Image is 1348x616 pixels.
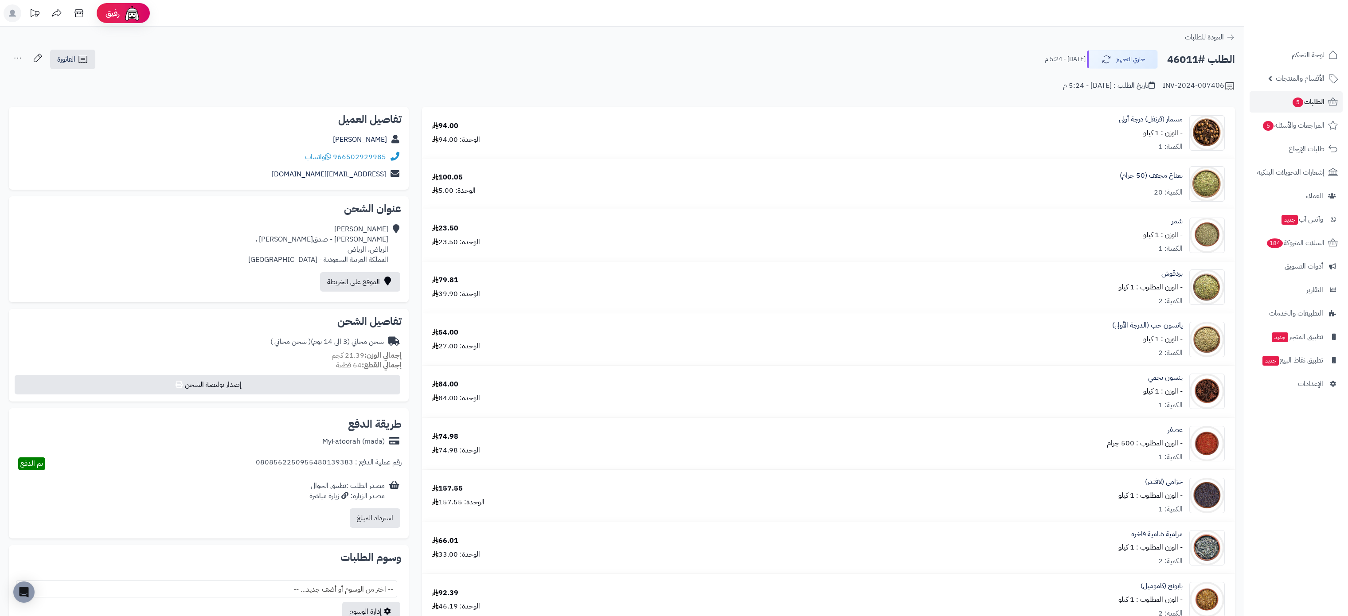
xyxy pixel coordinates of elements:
h2: طريقة الدفع [348,419,402,429]
div: الكمية: 2 [1158,348,1183,358]
div: رقم عملية الدفع : 0808562250955480139383 [256,457,402,470]
div: 54.00 [432,327,458,338]
a: الإعدادات [1250,373,1343,394]
div: الكمية: 1 [1158,142,1183,152]
span: وآتس آب [1281,213,1323,226]
a: شمر [1172,216,1183,226]
span: جديد [1262,356,1279,366]
span: 184 [1266,238,1283,249]
div: [PERSON_NAME] [PERSON_NAME] - صدق[PERSON_NAME] ، الرياض، الرياض المملكة العربية السعودية - [GEOGR... [248,224,388,265]
img: 1633580797-Safflower-90x90.jpg [1190,426,1224,461]
h2: تفاصيل العميل [16,114,402,125]
a: نعناع مجفف (50 جرام) [1120,171,1183,181]
small: - الوزن : 1 كيلو [1143,334,1183,344]
span: تطبيق نقاط البيع [1262,354,1323,366]
div: الوحدة: 39.90 [432,289,480,299]
span: ( شحن مجاني ) [270,336,311,347]
div: شحن مجاني (3 الى 14 يوم) [270,337,384,347]
div: 100.05 [432,172,463,183]
strong: إجمالي الوزن: [364,350,402,361]
button: إصدار بوليصة الشحن [15,375,400,394]
a: تطبيق نقاط البيعجديد [1250,350,1343,371]
div: تاريخ الطلب : [DATE] - 5:24 م [1063,81,1155,91]
div: الوحدة: 46.19 [432,601,480,612]
span: التقارير [1306,284,1323,296]
a: السلات المتروكة184 [1250,232,1343,253]
div: MyFatoorah (mada) [322,437,385,447]
div: مصدر الزيارة: زيارة مباشرة [309,491,385,501]
small: - الوزن المطلوب : 1 كيلو [1118,490,1183,501]
a: أدوات التسويق [1250,256,1343,277]
small: - الوزن : 1 كيلو [1143,386,1183,397]
span: الطلبات [1292,96,1325,108]
div: الوحدة: 84.00 [432,393,480,403]
h2: الطلب #46011 [1167,51,1235,69]
span: إشعارات التحويلات البنكية [1257,166,1325,179]
a: التطبيقات والخدمات [1250,303,1343,324]
div: 79.81 [432,275,458,285]
span: 5 [1263,121,1274,131]
img: 1639830222-Lavender-90x90.jpg [1190,478,1224,513]
span: -- اختر من الوسوم أو أضف جديد... -- [16,581,397,598]
a: واتساب [305,152,331,162]
img: 1628195064-Marjoram-90x90.jpg [1190,269,1224,305]
img: 1628193890-Fennel-90x90.jpg [1190,218,1224,253]
div: 92.39 [432,588,458,598]
button: جاري التجهيز [1087,50,1158,69]
img: 1628271986-Star%20Anise-90x90.jpg [1190,374,1224,409]
div: الوحدة: 74.98 [432,445,480,456]
a: 966502929985 [333,152,386,162]
span: رفيق [105,8,120,19]
img: 1628238826-Anise-90x90.jpg [1190,322,1224,357]
div: الوحدة: 157.55 [432,497,484,507]
div: Open Intercom Messenger [13,581,35,603]
img: 1728019116-Sage%202-90x90.jpg [1190,530,1224,565]
a: [EMAIL_ADDRESS][DOMAIN_NAME] [272,169,386,179]
div: الوحدة: 94.00 [432,135,480,145]
small: [DATE] - 5:24 م [1045,55,1086,64]
a: مرامية شامية فاخرة [1131,529,1183,539]
span: المراجعات والأسئلة [1262,119,1325,132]
div: 84.00 [432,379,458,390]
img: ai-face.png [123,4,141,22]
a: خزامى (لافندر) [1145,477,1183,487]
h2: تفاصيل الشحن [16,316,402,327]
small: - الوزن المطلوب : 1 كيلو [1118,282,1183,292]
a: تطبيق المتجرجديد [1250,326,1343,347]
img: _%D9%82%D8%B1%D9%86%D9%82%D9%84-90x90.jpg [1190,115,1224,151]
a: المراجعات والأسئلة5 [1250,115,1343,136]
small: - الوزن : 1 كيلو [1143,230,1183,240]
a: الطلبات5 [1250,91,1343,113]
a: الموقع على الخريطة [320,272,400,292]
h2: عنوان الشحن [16,203,402,214]
div: الكمية: 2 [1158,556,1183,566]
div: الوحدة: 33.00 [432,550,480,560]
div: الوحدة: 27.00 [432,341,480,351]
div: مصدر الطلب :تطبيق الجوال [309,481,385,501]
span: الأقسام والمنتجات [1276,72,1325,85]
a: [PERSON_NAME] [333,134,387,145]
div: الكمية: 1 [1158,244,1183,254]
span: تطبيق المتجر [1271,331,1323,343]
a: يانسون حب (الدرجة الأولى) [1112,320,1183,331]
div: الكمية: 1 [1158,452,1183,462]
small: - الوزن المطلوب : 1 كيلو [1118,542,1183,553]
small: - الوزن المطلوب : 500 جرام [1107,438,1183,448]
img: Mint-90x90.jpg [1190,166,1224,202]
small: 64 قطعة [336,360,402,370]
a: لوحة التحكم [1250,44,1343,66]
span: التطبيقات والخدمات [1269,307,1323,320]
a: مسمار (قرنفل) درجة أولى [1119,114,1183,125]
small: - الوزن المطلوب : 1 كيلو [1118,594,1183,605]
div: الكمية: 1 [1158,504,1183,515]
small: - الوزن : 1 كيلو [1143,128,1183,138]
a: تحديثات المنصة [23,4,46,24]
div: 94.00 [432,121,458,131]
div: الوحدة: 5.00 [432,186,476,196]
a: العودة للطلبات [1185,32,1235,43]
a: التقارير [1250,279,1343,300]
span: الإعدادات [1298,378,1323,390]
div: الكمية: 1 [1158,400,1183,410]
span: الفاتورة [57,54,75,65]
